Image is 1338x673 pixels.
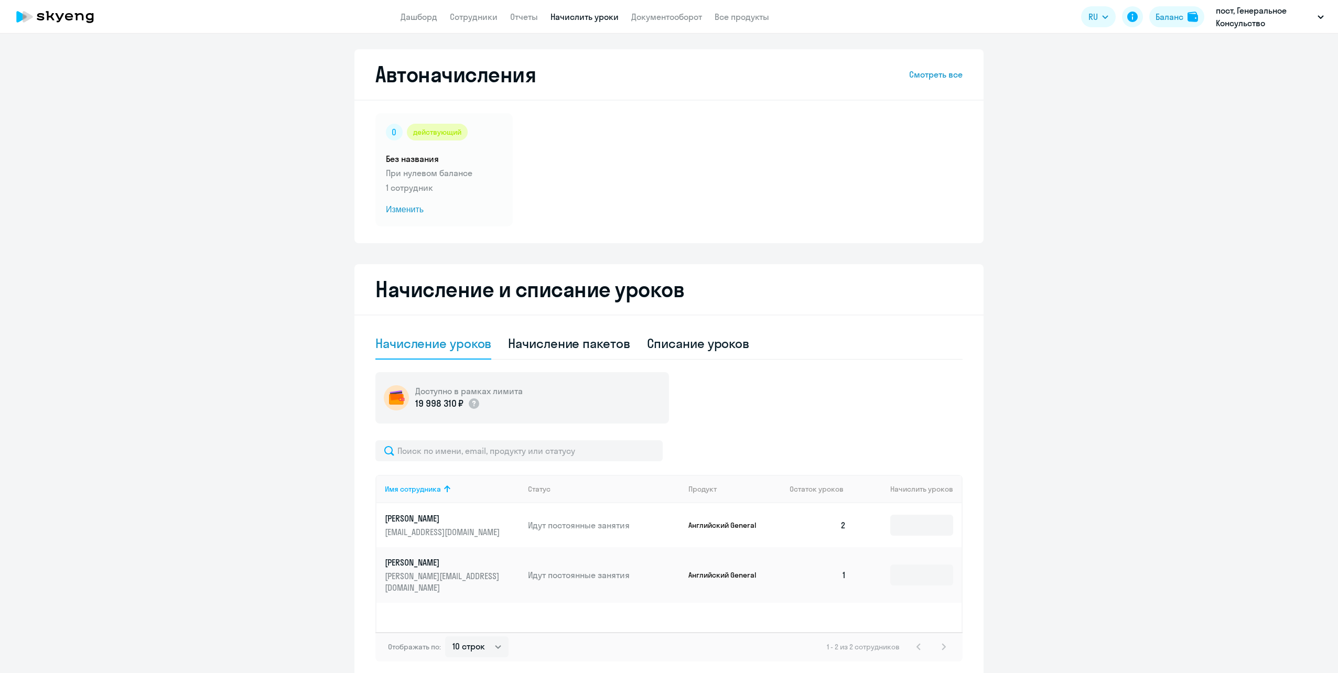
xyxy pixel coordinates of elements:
span: RU [1088,10,1098,23]
span: Изменить [386,203,502,216]
div: Списание уроков [647,335,750,352]
span: Остаток уроков [790,484,844,494]
div: Статус [528,484,680,494]
p: 1 сотрудник [386,181,502,194]
a: Отчеты [510,12,538,22]
a: Все продукты [715,12,769,22]
div: Имя сотрудника [385,484,441,494]
span: 1 - 2 из 2 сотрудников [827,642,900,652]
p: Идут постоянные занятия [528,569,680,581]
a: [PERSON_NAME][PERSON_NAME][EMAIL_ADDRESS][DOMAIN_NAME] [385,557,520,593]
a: Сотрудники [450,12,498,22]
button: пост, Генеральное Консульство Королевства Норвегия в г. [GEOGRAPHIC_DATA] [1211,4,1329,29]
div: Начисление пакетов [508,335,630,352]
a: [PERSON_NAME][EMAIL_ADDRESS][DOMAIN_NAME] [385,513,520,538]
p: Английский General [688,570,767,580]
p: Идут постоянные занятия [528,519,680,531]
h2: Начисление и списание уроков [375,277,963,302]
p: пост, Генеральное Консульство Королевства Норвегия в г. [GEOGRAPHIC_DATA] [1216,4,1313,29]
button: RU [1081,6,1116,27]
a: Документооборот [631,12,702,22]
a: Начислить уроки [551,12,619,22]
a: Дашборд [401,12,437,22]
p: [PERSON_NAME] [385,557,502,568]
div: Баланс [1156,10,1183,23]
div: Остаток уроков [790,484,855,494]
img: wallet-circle.png [384,385,409,410]
p: Английский General [688,520,767,530]
div: Продукт [688,484,782,494]
span: Отображать по: [388,642,441,652]
div: действующий [407,124,468,140]
p: [PERSON_NAME] [385,513,502,524]
div: Начисление уроков [375,335,491,352]
a: Смотреть все [909,68,963,81]
button: Балансbalance [1149,6,1204,27]
td: 2 [781,503,855,547]
h5: Без названия [386,153,502,165]
th: Начислить уроков [855,475,962,503]
div: Имя сотрудника [385,484,520,494]
img: balance [1188,12,1198,22]
p: [PERSON_NAME][EMAIL_ADDRESS][DOMAIN_NAME] [385,570,502,593]
p: 19 998 310 ₽ [415,397,463,410]
p: При нулевом балансе [386,167,502,179]
div: Продукт [688,484,717,494]
div: Статус [528,484,551,494]
h5: Доступно в рамках лимита [415,385,523,397]
td: 1 [781,547,855,603]
input: Поиск по имени, email, продукту или статусу [375,440,663,461]
h2: Автоначисления [375,62,536,87]
p: [EMAIL_ADDRESS][DOMAIN_NAME] [385,526,502,538]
